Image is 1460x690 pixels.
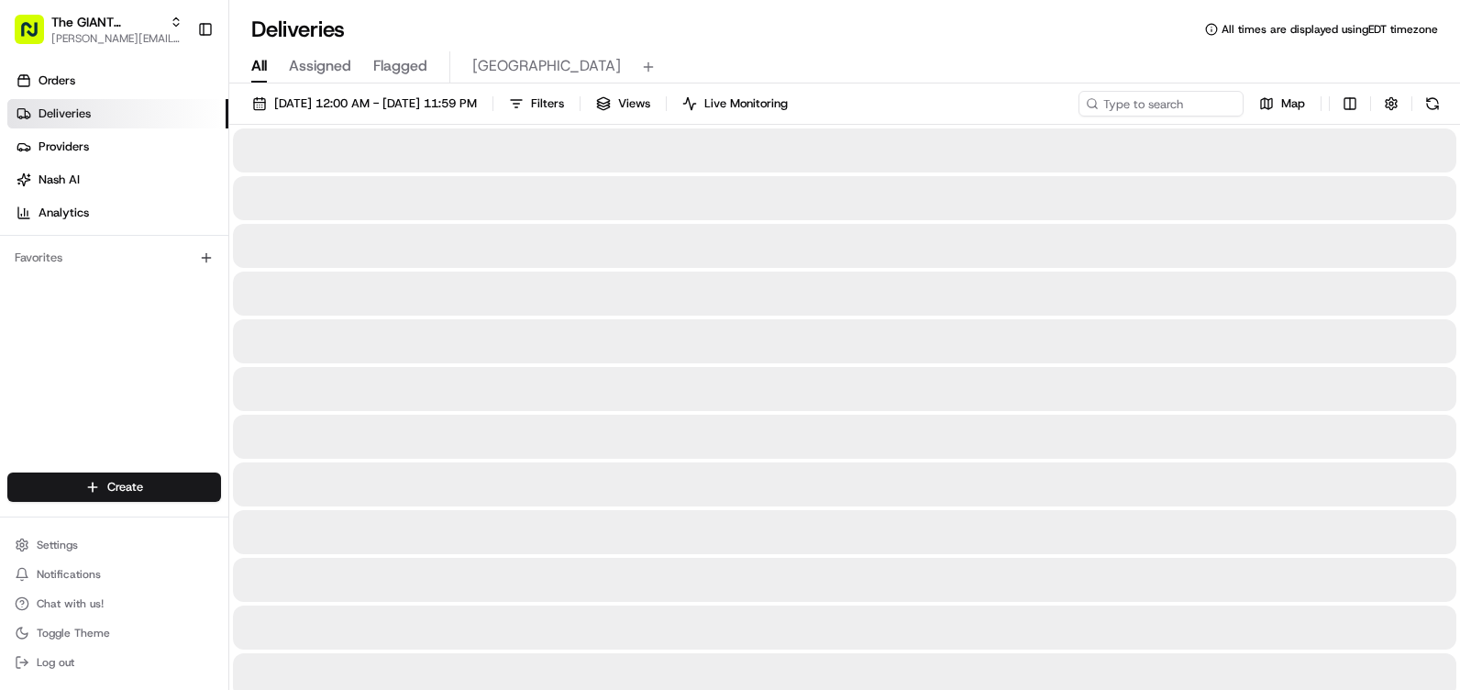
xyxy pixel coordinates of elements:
a: Nash AI [7,165,228,195]
span: Settings [37,538,78,552]
button: Map [1251,91,1313,117]
a: Providers [7,132,228,161]
span: All [251,55,267,77]
span: Live Monitoring [704,95,788,112]
span: Chat with us! [37,596,104,611]
input: Type to search [1078,91,1244,117]
span: Orders [39,72,75,89]
span: Providers [39,139,89,155]
button: Chat with us! [7,591,221,617]
span: [GEOGRAPHIC_DATA] [472,55,621,77]
span: Assigned [289,55,351,77]
span: Analytics [39,205,89,221]
button: The GIANT Company [51,13,162,31]
span: Create [107,479,143,495]
a: Analytics [7,198,228,228]
span: Toggle Theme [37,626,110,640]
span: Log out [37,655,74,670]
button: Views [588,91,658,117]
span: Flagged [373,55,427,77]
button: The GIANT Company[PERSON_NAME][EMAIL_ADDRESS][PERSON_NAME][DOMAIN_NAME] [7,7,190,51]
button: [DATE] 12:00 AM - [DATE] 11:59 PM [244,91,485,117]
button: Log out [7,650,221,675]
span: [DATE] 12:00 AM - [DATE] 11:59 PM [274,95,477,112]
button: Filters [501,91,572,117]
span: Map [1281,95,1305,112]
span: Notifications [37,567,101,582]
h1: Deliveries [251,15,345,44]
a: Deliveries [7,99,228,128]
span: All times are displayed using EDT timezone [1222,22,1438,37]
div: Favorites [7,243,221,273]
span: Filters [531,95,564,112]
button: [PERSON_NAME][EMAIL_ADDRESS][PERSON_NAME][DOMAIN_NAME] [51,31,182,46]
button: Create [7,473,221,502]
button: Notifications [7,562,221,587]
span: Nash AI [39,172,80,188]
button: Refresh [1420,91,1445,117]
button: Toggle Theme [7,620,221,646]
button: Live Monitoring [674,91,796,117]
span: Views [618,95,650,112]
a: Orders [7,66,228,95]
button: Settings [7,532,221,558]
span: Deliveries [39,106,91,122]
